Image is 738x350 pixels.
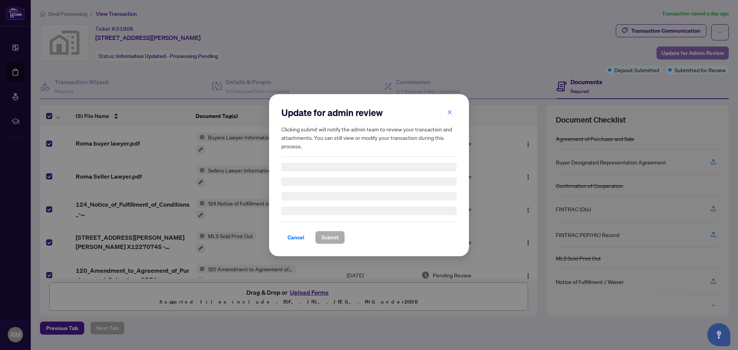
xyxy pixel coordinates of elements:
[288,231,304,244] span: Cancel
[281,231,311,244] button: Cancel
[315,231,345,244] button: Submit
[707,323,730,346] button: Open asap
[281,106,457,119] h2: Update for admin review
[447,109,452,114] span: close
[281,125,457,150] h5: Clicking submit will notify the admin team to review your transaction and attachments. You can st...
